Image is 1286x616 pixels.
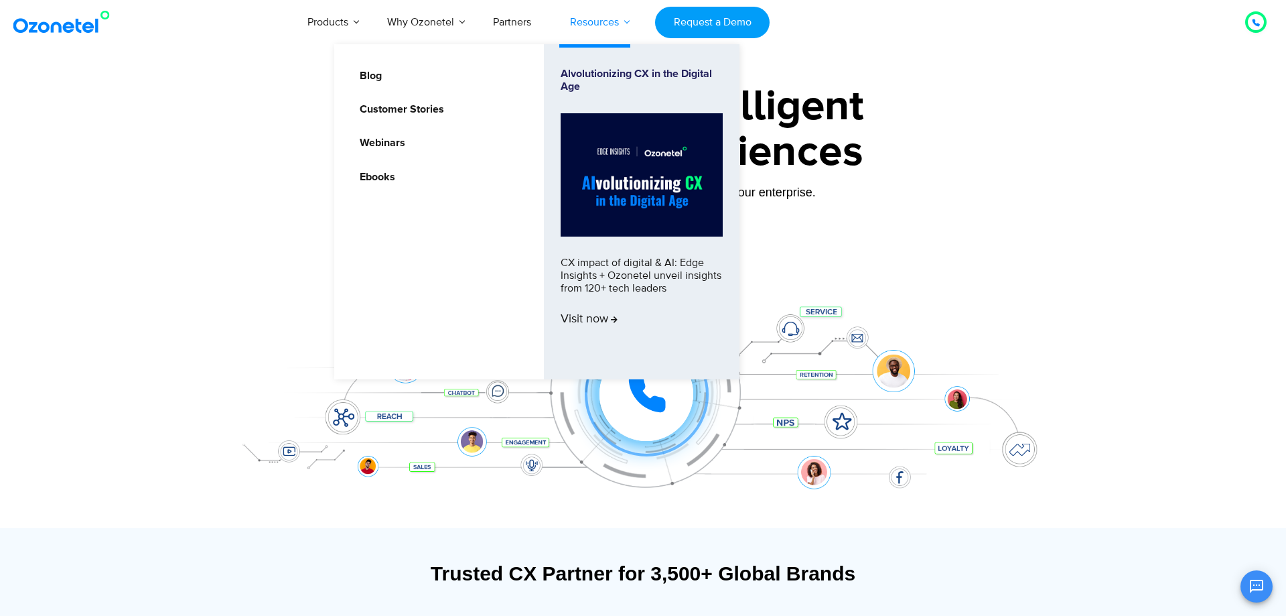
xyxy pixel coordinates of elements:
a: Webinars [351,135,407,151]
a: Blog [351,68,384,84]
a: Customer Stories [351,101,446,118]
img: Alvolutionizing.jpg [561,113,723,237]
button: Open chat [1240,570,1273,603]
span: Visit now [561,312,618,327]
a: Request a Demo [655,7,770,38]
a: Ebooks [351,169,397,186]
div: Turn every conversation into a growth engine for your enterprise. [224,185,1062,200]
div: Trusted CX Partner for 3,500+ Global Brands [231,562,1055,585]
div: Orchestrate Intelligent [224,85,1062,128]
div: Customer Experiences [224,120,1062,184]
a: Alvolutionizing CX in the Digital AgeCX impact of digital & AI: Edge Insights + Ozonetel unveil i... [561,68,723,356]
